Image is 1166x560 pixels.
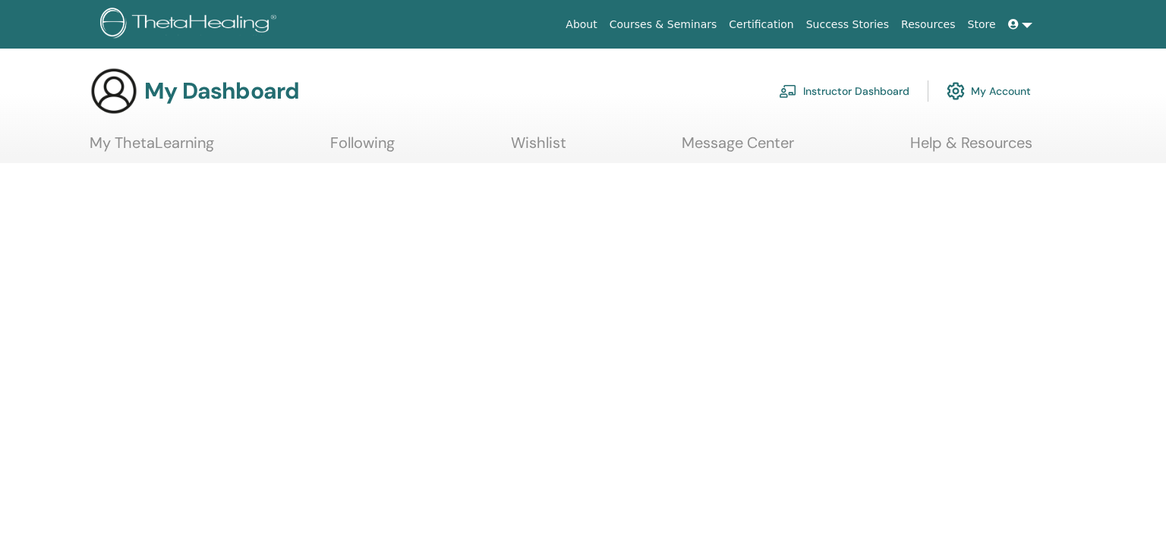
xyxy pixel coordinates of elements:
[947,74,1031,108] a: My Account
[947,78,965,104] img: cog.svg
[779,74,909,108] a: Instructor Dashboard
[100,8,282,42] img: logo.png
[962,11,1002,39] a: Store
[682,134,794,163] a: Message Center
[910,134,1032,163] a: Help & Resources
[800,11,895,39] a: Success Stories
[90,134,214,163] a: My ThetaLearning
[603,11,723,39] a: Courses & Seminars
[90,67,138,115] img: generic-user-icon.jpg
[723,11,799,39] a: Certification
[330,134,395,163] a: Following
[779,84,797,98] img: chalkboard-teacher.svg
[511,134,566,163] a: Wishlist
[144,77,299,105] h3: My Dashboard
[895,11,962,39] a: Resources
[559,11,603,39] a: About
